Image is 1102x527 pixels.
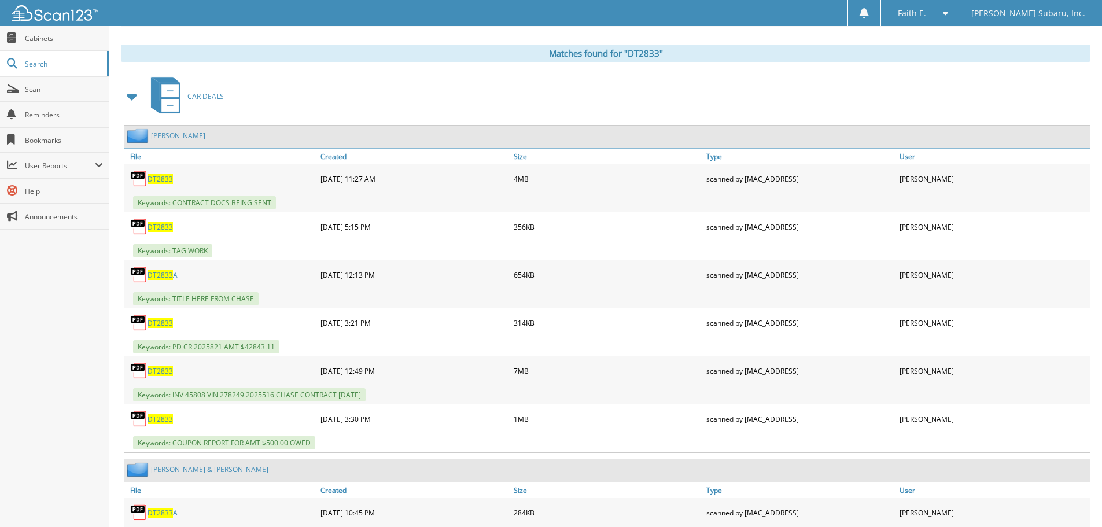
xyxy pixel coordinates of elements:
a: Type [703,482,897,498]
div: [DATE] 10:45 PM [318,501,511,524]
img: PDF.png [130,266,148,283]
a: DT2833A [148,508,178,518]
div: [PERSON_NAME] [897,215,1090,238]
a: [PERSON_NAME] & [PERSON_NAME] [151,465,268,474]
img: PDF.png [130,410,148,428]
a: CAR DEALS [144,73,224,119]
a: User [897,482,1090,498]
span: Keywords: COUPON REPORT FOR AMT $500.00 OWED [133,436,315,449]
span: Keywords: TAG WORK [133,244,212,257]
span: Faith E. [898,10,926,17]
div: scanned by [MAC_ADDRESS] [703,359,897,382]
img: folder2.png [127,128,151,143]
span: DT2833 [148,270,173,280]
span: Keywords: TITLE HERE FROM CHASE [133,292,259,305]
div: [DATE] 12:49 PM [318,359,511,382]
img: PDF.png [130,170,148,187]
div: [PERSON_NAME] [897,263,1090,286]
span: Cabinets [25,34,103,43]
a: DT2833 [148,414,173,424]
div: 1MB [511,407,704,430]
span: Reminders [25,110,103,120]
div: scanned by [MAC_ADDRESS] [703,311,897,334]
span: CAR DEALS [187,91,224,101]
div: scanned by [MAC_ADDRESS] [703,407,897,430]
a: DT2833 [148,174,173,184]
div: scanned by [MAC_ADDRESS] [703,263,897,286]
div: 7MB [511,359,704,382]
img: PDF.png [130,218,148,235]
span: Announcements [25,212,103,222]
div: scanned by [MAC_ADDRESS] [703,215,897,238]
a: User [897,149,1090,164]
div: [PERSON_NAME] [897,501,1090,524]
span: Bookmarks [25,135,103,145]
img: PDF.png [130,362,148,379]
div: 4MB [511,167,704,190]
div: 356KB [511,215,704,238]
div: [DATE] 12:13 PM [318,263,511,286]
div: [PERSON_NAME] [897,167,1090,190]
span: Keywords: PD CR 2025821 AMT $42843.11 [133,340,279,353]
a: Size [511,482,704,498]
div: 654KB [511,263,704,286]
span: Keywords: CONTRACT DOCS BEING SENT [133,196,276,209]
div: Matches found for "DT2833" [121,45,1090,62]
img: folder2.png [127,462,151,477]
img: PDF.png [130,314,148,331]
iframe: Chat Widget [1044,471,1102,527]
a: Size [511,149,704,164]
span: DT2833 [148,508,173,518]
div: [PERSON_NAME] [897,407,1090,430]
span: [PERSON_NAME] Subaru, Inc. [971,10,1085,17]
a: Created [318,149,511,164]
a: DT2833 [148,318,173,328]
div: [PERSON_NAME] [897,359,1090,382]
div: [PERSON_NAME] [897,311,1090,334]
a: DT2833A [148,270,178,280]
div: 314KB [511,311,704,334]
div: [DATE] 11:27 AM [318,167,511,190]
a: Type [703,149,897,164]
a: File [124,149,318,164]
div: [DATE] 3:21 PM [318,311,511,334]
div: [DATE] 5:15 PM [318,215,511,238]
a: File [124,482,318,498]
span: Scan [25,84,103,94]
div: scanned by [MAC_ADDRESS] [703,167,897,190]
a: DT2833 [148,222,173,232]
span: Keywords: INV 45808 VIN 278249 2025516 CHASE CONTRACT [DATE] [133,388,366,401]
span: Help [25,186,103,196]
div: scanned by [MAC_ADDRESS] [703,501,897,524]
img: PDF.png [130,504,148,521]
a: Created [318,482,511,498]
img: scan123-logo-white.svg [12,5,98,21]
span: User Reports [25,161,95,171]
span: Search [25,59,101,69]
a: DT2833 [148,366,173,376]
div: [DATE] 3:30 PM [318,407,511,430]
div: 284KB [511,501,704,524]
a: [PERSON_NAME] [151,131,205,141]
